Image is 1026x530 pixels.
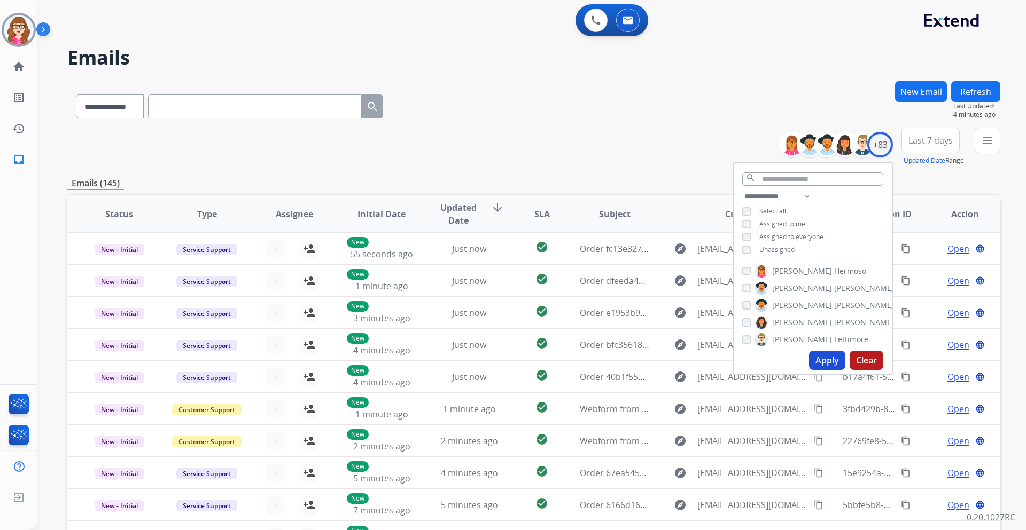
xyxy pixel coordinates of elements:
[357,208,406,220] span: Initial Date
[759,207,786,216] span: Select all
[867,132,893,157] div: +83
[947,370,969,383] span: Open
[814,468,823,478] mat-icon: content_copy
[814,372,823,382] mat-icon: content_copy
[697,402,807,415] span: [EMAIL_ADDRESS][DOMAIN_NAME]
[843,371,1004,383] span: b17a4f61-5a73-4939-98fb-c43486587d33
[674,402,687,415] mat-icon: explore
[303,242,316,255] mat-icon: person_add
[759,232,823,241] span: Assigned to everyone
[580,307,768,319] span: Order e1953b94-e4b0-4c6e-985f-ef1bae22ed36
[347,333,369,344] p: New
[452,339,486,351] span: Just now
[814,436,823,446] mat-icon: content_copy
[759,245,795,254] span: Unassigned
[697,434,807,447] span: [EMAIL_ADDRESS][DOMAIN_NAME]
[580,275,770,287] span: Order dfeeda41-c2f8-43e0-b0a8-b30dab1bb626
[843,499,1006,511] span: 5bbfe5b8-bd10-4137-b736-b41e2c9f6611
[347,397,369,408] p: New
[947,338,969,351] span: Open
[535,273,548,286] mat-icon: check_circle
[67,47,1000,68] h2: Emails
[904,156,964,165] span: Range
[772,266,832,276] span: [PERSON_NAME]
[947,242,969,255] span: Open
[353,344,410,356] span: 4 minutes ago
[303,434,316,447] mat-icon: person_add
[353,312,410,324] span: 3 minutes ago
[772,283,832,294] span: [PERSON_NAME]
[725,208,767,220] span: Customer
[901,244,911,254] mat-icon: content_copy
[67,177,124,190] p: Emails (145)
[772,300,832,311] span: [PERSON_NAME]
[814,404,823,414] mat-icon: content_copy
[265,366,286,387] button: +
[452,275,486,287] span: Just now
[303,466,316,479] mat-icon: person_add
[491,201,504,214] mat-icon: arrow_downward
[176,468,237,479] span: Service Support
[834,266,866,276] span: Hermoso
[904,156,945,165] button: Updated Date
[366,100,379,113] mat-icon: search
[535,369,548,382] mat-icon: check_circle
[953,110,1000,119] span: 4 minutes ago
[353,440,410,452] span: 2 minutes ago
[176,340,237,351] span: Service Support
[674,242,687,255] mat-icon: explore
[908,138,953,143] span: Last 7 days
[265,302,286,323] button: +
[834,317,894,328] span: [PERSON_NAME]
[947,499,969,511] span: Open
[913,195,1000,233] th: Action
[674,499,687,511] mat-icon: explore
[347,269,369,280] p: New
[674,306,687,319] mat-icon: explore
[355,280,408,292] span: 1 minute ago
[975,340,985,350] mat-icon: language
[674,338,687,351] mat-icon: explore
[303,402,316,415] mat-icon: person_add
[95,500,144,511] span: New - Initial
[273,499,277,511] span: +
[975,276,985,286] mat-icon: language
[273,370,277,383] span: +
[176,308,237,319] span: Service Support
[265,494,286,516] button: +
[674,434,687,447] mat-icon: explore
[697,499,807,511] span: [EMAIL_ADDRESS][DOMAIN_NAME]
[303,274,316,287] mat-icon: person_add
[441,467,498,479] span: 4 minutes ago
[176,276,237,287] span: Service Support
[265,270,286,291] button: +
[273,434,277,447] span: +
[975,244,985,254] mat-icon: language
[901,468,911,478] mat-icon: content_copy
[759,219,805,228] span: Assigned to me
[580,435,822,447] span: Webform from [EMAIL_ADDRESS][DOMAIN_NAME] on [DATE]
[273,466,277,479] span: +
[947,274,969,287] span: Open
[746,173,756,183] mat-icon: search
[535,401,548,414] mat-icon: check_circle
[535,497,548,510] mat-icon: check_circle
[981,134,994,147] mat-icon: menu
[975,308,985,318] mat-icon: language
[580,467,769,479] span: Order 67ea545b-2317-421c-be44-c36ab224841f
[353,472,410,484] span: 5 minutes ago
[599,208,631,220] span: Subject
[265,462,286,484] button: +
[975,436,985,446] mat-icon: language
[265,238,286,259] button: +
[535,241,548,254] mat-icon: check_circle
[697,274,807,287] span: [EMAIL_ADDRESS][DOMAIN_NAME]
[452,243,486,255] span: Just now
[434,201,483,227] span: Updated Date
[834,300,894,311] span: [PERSON_NAME]
[273,274,277,287] span: +
[172,404,242,415] span: Customer Support
[535,305,548,318] mat-icon: check_circle
[303,499,316,511] mat-icon: person_add
[975,500,985,510] mat-icon: language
